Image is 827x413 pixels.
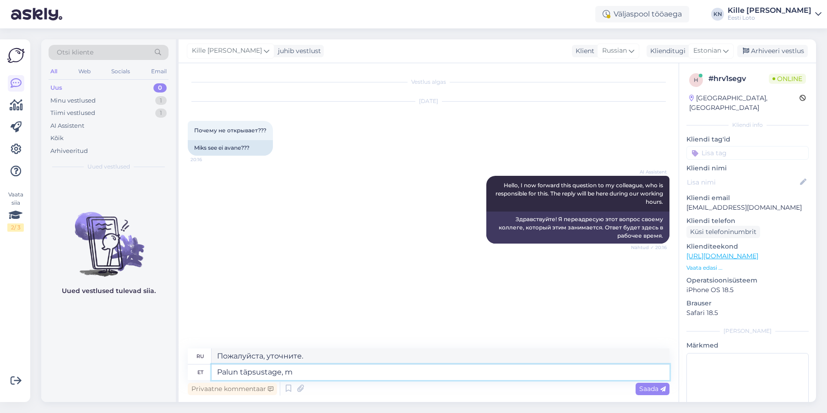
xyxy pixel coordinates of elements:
[188,383,277,395] div: Privaatne kommentaar
[196,348,204,364] div: ru
[631,244,667,251] span: Nähtud ✓ 20:16
[602,46,627,56] span: Russian
[686,285,809,295] p: iPhone OS 18.5
[737,45,808,57] div: Arhiveeri vestlus
[769,74,806,84] span: Online
[41,196,176,278] img: No chats
[62,286,156,296] p: Uued vestlused tulevad siia.
[686,242,809,251] p: Klienditeekond
[686,308,809,318] p: Safari 18.5
[197,364,203,380] div: et
[689,93,800,113] div: [GEOGRAPHIC_DATA], [GEOGRAPHIC_DATA]
[686,163,809,173] p: Kliendi nimi
[728,14,811,22] div: Eesti Loto
[155,109,167,118] div: 1
[495,182,664,205] span: Hello, I now forward this question to my colleague, who is responsible for this. The reply will b...
[686,264,809,272] p: Vaata edasi ...
[632,168,667,175] span: AI Assistent
[686,216,809,226] p: Kliendi telefon
[686,327,809,335] div: [PERSON_NAME]
[50,134,64,143] div: Kõik
[188,78,669,86] div: Vestlus algas
[686,135,809,144] p: Kliendi tag'id
[109,65,132,77] div: Socials
[50,83,62,92] div: Uus
[50,147,88,156] div: Arhiveeritud
[686,276,809,285] p: Operatsioonisüsteem
[686,341,809,350] p: Märkmed
[708,73,769,84] div: # hrv1segv
[76,65,92,77] div: Web
[7,190,24,232] div: Vaata siia
[212,364,669,380] textarea: Palun täpsustage, m
[50,121,84,130] div: AI Assistent
[188,140,273,156] div: Miks see ei avane???
[686,226,760,238] div: Küsi telefoninumbrit
[639,385,666,393] span: Saada
[50,96,96,105] div: Minu vestlused
[686,121,809,129] div: Kliendi info
[686,146,809,160] input: Lisa tag
[190,156,225,163] span: 20:16
[87,163,130,171] span: Uued vestlused
[50,109,95,118] div: Tiimi vestlused
[693,46,721,56] span: Estonian
[49,65,59,77] div: All
[274,46,321,56] div: juhib vestlust
[212,348,669,364] textarea: Пожалуйста, уточните.
[686,193,809,203] p: Kliendi email
[7,47,25,64] img: Askly Logo
[57,48,93,57] span: Otsi kliente
[188,97,669,105] div: [DATE]
[694,76,698,83] span: h
[595,6,689,22] div: Väljaspool tööaega
[572,46,594,56] div: Klient
[192,46,262,56] span: Kille [PERSON_NAME]
[155,96,167,105] div: 1
[687,177,798,187] input: Lisa nimi
[686,299,809,308] p: Brauser
[153,83,167,92] div: 0
[728,7,822,22] a: Kille [PERSON_NAME]Eesti Loto
[647,46,686,56] div: Klienditugi
[149,65,169,77] div: Email
[486,212,669,244] div: Здравствуйте! Я переадресую этот вопрос своему коллеге, который этим занимается. Ответ будет здес...
[7,223,24,232] div: 2 / 3
[686,252,758,260] a: [URL][DOMAIN_NAME]
[711,8,724,21] div: KN
[686,203,809,212] p: [EMAIL_ADDRESS][DOMAIN_NAME]
[728,7,811,14] div: Kille [PERSON_NAME]
[194,127,267,134] span: Почему не открывает???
